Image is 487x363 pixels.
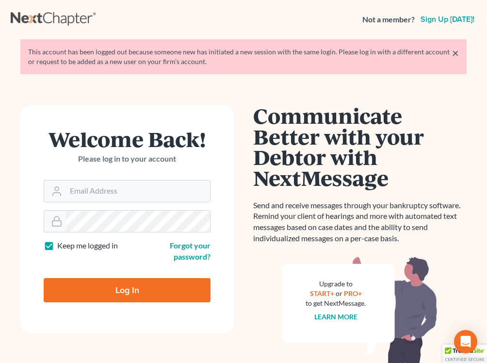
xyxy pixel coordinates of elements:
[170,241,211,261] a: Forgot your password?
[336,289,342,297] span: or
[66,181,210,202] input: Email Address
[28,47,459,66] div: This account has been logged out because someone new has initiated a new session with the same lo...
[419,16,476,23] a: Sign up [DATE]!
[310,289,334,297] a: START+
[362,14,415,25] strong: Not a member?
[306,298,366,308] div: to get NextMessage.
[253,200,467,244] p: Send and receive messages through your bankruptcy software. Remind your client of hearings and mo...
[314,313,357,321] a: Learn more
[44,153,211,165] p: Please log in to your account
[44,278,211,302] input: Log In
[442,345,487,363] div: TrustedSite Certified
[452,47,459,59] a: ×
[57,240,118,251] label: Keep me logged in
[306,279,366,289] div: Upgrade to
[344,289,362,297] a: PRO+
[253,105,467,188] h1: Communicate Better with your Debtor with NextMessage
[454,330,477,353] div: Open Intercom Messenger
[44,129,211,149] h1: Welcome Back!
